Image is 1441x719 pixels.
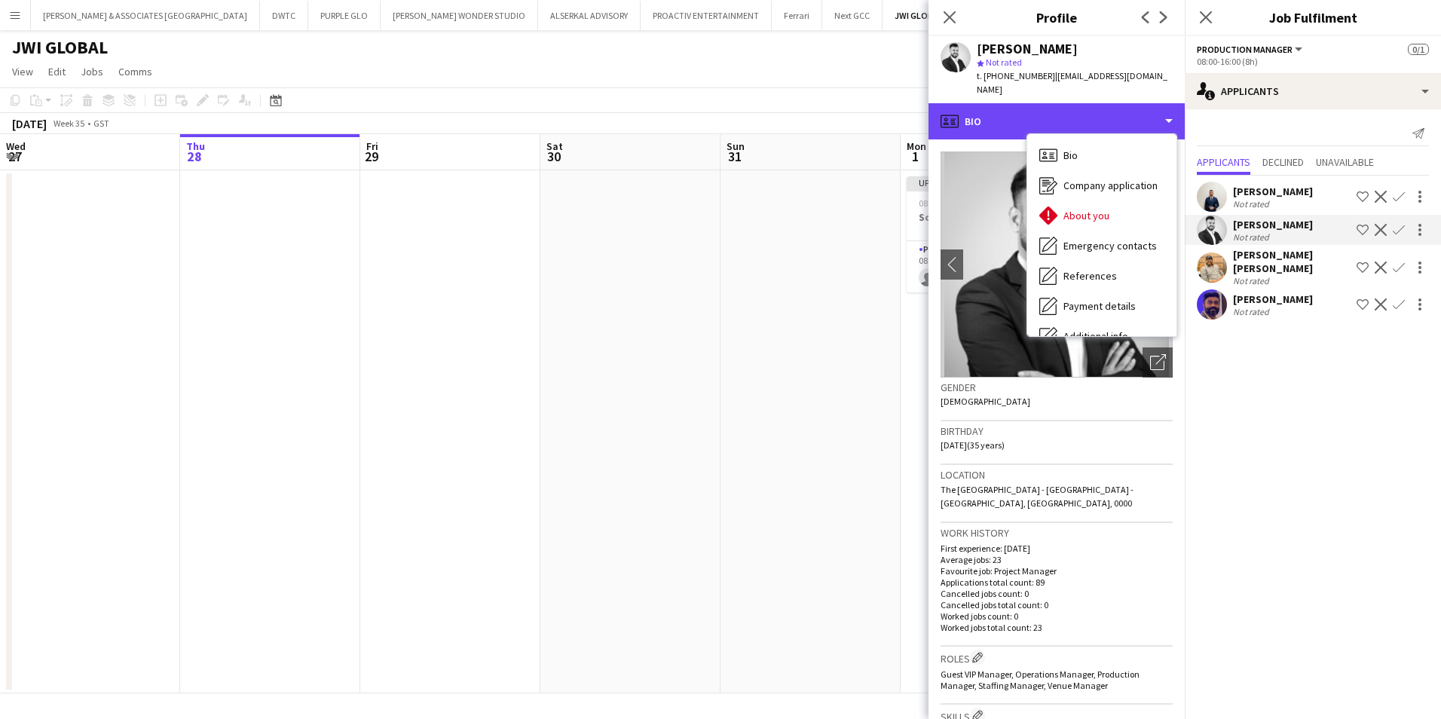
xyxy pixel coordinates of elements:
[907,176,1075,188] div: Updated
[1233,275,1272,286] div: Not rated
[48,65,66,78] span: Edit
[1063,148,1078,162] span: Bio
[1233,306,1272,317] div: Not rated
[12,36,108,59] h1: JWI GLOBAL
[1233,218,1313,231] div: [PERSON_NAME]
[118,65,152,78] span: Comms
[941,577,1173,588] p: Applications total count: 89
[12,116,47,131] div: [DATE]
[546,139,563,153] span: Sat
[112,62,158,81] a: Comms
[1233,248,1351,275] div: [PERSON_NAME] [PERSON_NAME]
[1063,299,1136,313] span: Payment details
[366,139,378,153] span: Fri
[93,118,109,129] div: GST
[941,554,1173,565] p: Average jobs: 23
[4,148,26,165] span: 27
[941,439,1005,451] span: [DATE] (35 years)
[544,148,563,165] span: 30
[6,139,26,153] span: Wed
[941,484,1134,509] span: The [GEOGRAPHIC_DATA] - [GEOGRAPHIC_DATA] - [GEOGRAPHIC_DATA], [GEOGRAPHIC_DATA], 0000
[907,210,1075,224] h3: Scenic Production Manager
[1063,239,1157,252] span: Emergency contacts
[941,526,1173,540] h3: Work history
[1027,231,1176,261] div: Emergency contacts
[929,8,1185,27] h3: Profile
[1197,56,1429,67] div: 08:00-16:00 (8h)
[941,588,1173,599] p: Cancelled jobs count: 0
[1408,44,1429,55] span: 0/1
[941,543,1173,554] p: First experience: [DATE]
[1027,170,1176,200] div: Company application
[883,1,956,30] button: JWI GLOBAL
[1316,157,1374,167] span: Unavailable
[772,1,822,30] button: Ferrari
[260,1,308,30] button: DWTC
[31,1,260,30] button: [PERSON_NAME] & ASSOCIATES [GEOGRAPHIC_DATA]
[822,1,883,30] button: Next GCC
[904,148,926,165] span: 1
[727,139,745,153] span: Sun
[42,62,72,81] a: Edit
[941,622,1173,633] p: Worked jobs total count: 23
[941,381,1173,394] h3: Gender
[1233,292,1313,306] div: [PERSON_NAME]
[941,610,1173,622] p: Worked jobs count: 0
[12,65,33,78] span: View
[81,65,103,78] span: Jobs
[1027,291,1176,321] div: Payment details
[1197,44,1293,55] span: Production Manager
[941,468,1173,482] h3: Location
[381,1,538,30] button: [PERSON_NAME] WONDER STUDIO
[641,1,772,30] button: PROACTIV ENTERTAINMENT
[907,176,1075,292] app-job-card: Updated08:00-16:00 (8h)0/1Scenic Production Manager1 RoleProduction Manager4A0/108:00-16:00 (8h)
[1027,321,1176,351] div: Additional info
[364,148,378,165] span: 29
[907,139,926,153] span: Mon
[941,565,1173,577] p: Favourite job: Project Manager
[1185,8,1441,27] h3: Job Fulfilment
[941,396,1030,407] span: [DEMOGRAPHIC_DATA]
[907,241,1075,292] app-card-role: Production Manager4A0/108:00-16:00 (8h)
[308,1,381,30] button: PURPLE GLO
[1233,198,1272,210] div: Not rated
[1185,73,1441,109] div: Applicants
[977,70,1167,95] span: | [EMAIL_ADDRESS][DOMAIN_NAME]
[1197,157,1250,167] span: Applicants
[1027,261,1176,291] div: References
[941,151,1173,378] img: Crew avatar or photo
[1063,179,1158,192] span: Company application
[977,42,1078,56] div: [PERSON_NAME]
[986,57,1022,68] span: Not rated
[941,650,1173,665] h3: Roles
[941,599,1173,610] p: Cancelled jobs total count: 0
[1027,200,1176,231] div: About you
[1143,347,1173,378] div: Open photos pop-in
[941,424,1173,438] h3: Birthday
[1027,140,1176,170] div: Bio
[6,62,39,81] a: View
[1063,209,1109,222] span: About you
[538,1,641,30] button: ALSERKAL ADVISORY
[1262,157,1304,167] span: Declined
[1063,329,1128,343] span: Additional info
[75,62,109,81] a: Jobs
[977,70,1055,81] span: t. [PHONE_NUMBER]
[186,139,205,153] span: Thu
[1197,44,1305,55] button: Production Manager
[50,118,87,129] span: Week 35
[724,148,745,165] span: 31
[1063,269,1117,283] span: References
[929,103,1185,139] div: Bio
[1233,231,1272,243] div: Not rated
[184,148,205,165] span: 28
[941,669,1140,691] span: Guest VIP Manager, Operations Manager, Production Manager, Staffing Manager, Venue Manager
[1233,185,1313,198] div: [PERSON_NAME]
[919,197,980,209] span: 08:00-16:00 (8h)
